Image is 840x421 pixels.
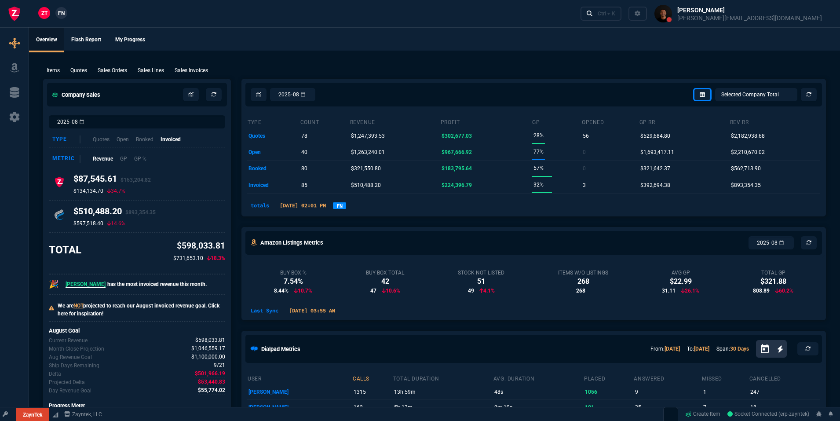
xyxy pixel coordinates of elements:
p: Last Sync [247,307,282,315]
p: 40 [301,146,307,158]
div: Metric [52,155,80,163]
p: 162 [354,401,391,414]
span: 47 [370,287,376,295]
p: Company Revenue Goal for Aug. [49,353,92,361]
th: cancelled [749,372,820,384]
a: msbcCompanyName [62,410,105,418]
p: Delta divided by the remaining ship days. [49,387,91,395]
a: [DATE] [694,346,709,352]
span: [PERSON_NAME] [66,281,106,288]
h3: TOTAL [49,243,81,256]
th: user [247,372,352,384]
span: ZT [41,9,47,17]
p: $134,134.70 [73,187,103,194]
p: 🎉 [49,278,58,290]
p: Span: [716,345,749,353]
span: Out of 21 ship days in Aug - there are 9 remaining. [214,361,225,370]
h5: Company Sales [52,91,100,99]
p: 56 [583,130,589,142]
a: tcHa1FbyyHA2AmN0AABr [727,410,809,418]
div: $22.99 [662,276,699,287]
p: $510,488.20 [351,179,381,191]
p: We are projected to reach our August invoiced revenue goal. Click here for inspiration! [58,302,225,318]
p: $893,354.35 [731,179,761,191]
p: $1,263,240.01 [351,146,385,158]
p: 32% [533,179,544,191]
button: Open calendar [760,343,777,355]
div: Stock Not Listed [458,269,504,276]
th: total duration [393,372,493,384]
p: 13h 59m [394,386,492,398]
h6: August Goal [49,327,225,334]
p: 1315 [354,386,391,398]
p: 48s [494,386,582,398]
div: Total GP [753,269,793,276]
p: Booked [136,135,153,143]
span: 808.89 [753,287,770,295]
p: 4.1% [479,287,495,295]
p: 101 [585,401,632,414]
p: Sales Orders [98,66,127,74]
h5: Amazon Listings Metrics [260,238,323,247]
th: GP [532,115,581,128]
p: $224,396.79 [442,179,472,191]
p: 7 [703,401,748,414]
p: $2,182,938.68 [731,130,765,142]
p: 18.3% [207,254,225,262]
p: 0 [583,146,586,158]
p: $1,247,393.53 [351,130,385,142]
p: Sales Invoices [175,66,208,74]
p: $321,642.37 [640,162,670,175]
p: [PERSON_NAME] [248,386,351,398]
p: GP % [134,155,146,163]
p: $2,210,670.02 [731,146,765,158]
p: 35 [635,401,701,414]
p: 14.6% [107,220,125,227]
p: 10.7% [294,287,312,295]
span: FN [58,9,65,17]
span: $893,354.35 [125,209,156,216]
p: 60.2% [775,287,793,295]
a: 30 Days [730,346,749,352]
p: spec.value [187,336,226,344]
p: Revenue [93,155,113,163]
p: Out of 21 ship days in Aug - there are 9 remaining. [49,362,99,370]
div: Avg GP [662,269,699,276]
div: Buy Box % [274,269,312,276]
p: $529,684.80 [640,130,670,142]
p: 34.7% [107,187,125,194]
div: 268 [558,276,608,287]
p: 57% [533,162,544,174]
p: 3 [583,179,586,191]
p: To: [687,345,709,353]
span: Uses current month's data to project the month's close. [191,344,225,353]
p: spec.value [183,344,226,353]
p: spec.value [190,378,226,386]
th: count [300,115,350,128]
p: Quotes [70,66,87,74]
p: 78 [301,130,307,142]
span: Socket Connected (erp-zayntek) [727,411,809,417]
p: $731,653.10 [173,254,203,262]
span: 8.44% [274,287,289,295]
p: $321,550.80 [351,162,381,175]
span: Company Revenue Goal for Aug. [191,353,225,361]
a: Flash Report [64,28,108,52]
p: Quotes [93,135,110,143]
p: spec.value [183,353,226,361]
p: 77% [533,146,544,158]
p: spec.value [206,361,226,370]
span: NOT [73,303,83,309]
p: Sales Lines [138,66,164,74]
th: revenue [350,115,440,128]
p: 18 [750,401,819,414]
p: $302,677.03 [442,130,472,142]
p: GP [120,155,127,163]
p: Items [47,66,60,74]
th: type [247,115,300,128]
span: 268 [576,287,585,295]
p: Invoiced [161,135,181,143]
p: 28% [533,129,544,142]
span: The difference between the current month's Revenue goal and projected month-end. [198,378,225,386]
th: answered [633,372,701,384]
